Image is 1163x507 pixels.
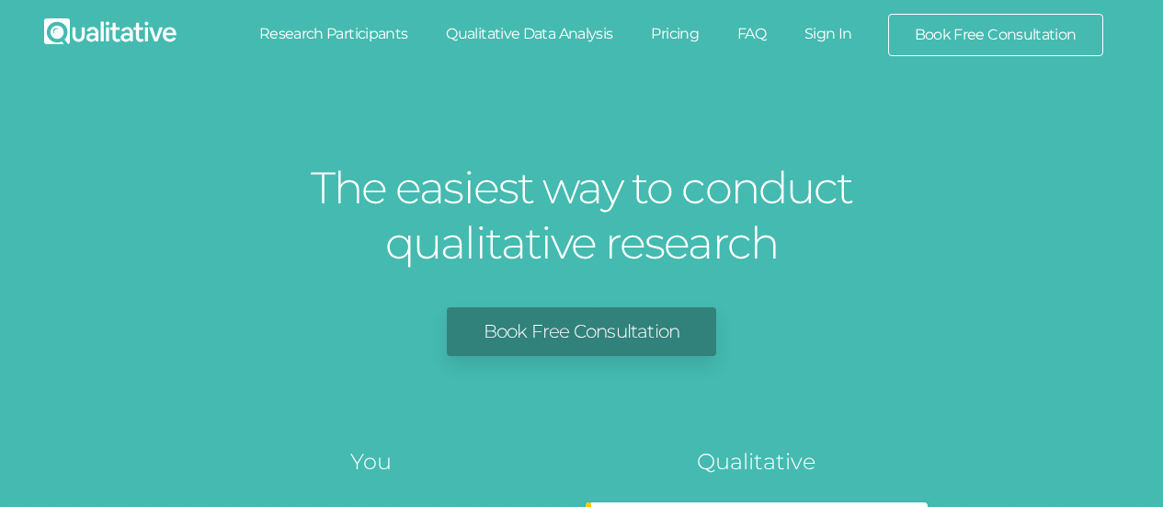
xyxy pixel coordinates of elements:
[718,14,785,54] a: FAQ
[785,14,872,54] a: Sign In
[697,448,815,475] tspan: Qualitative
[889,15,1102,55] a: Book Free Consultation
[447,307,716,356] a: Book Free Consultation
[427,14,632,54] a: Qualitative Data Analysis
[632,14,718,54] a: Pricing
[306,160,858,271] h1: The easiest way to conduct qualitative research
[350,448,392,475] tspan: You
[240,14,428,54] a: Research Participants
[44,18,177,44] img: Qualitative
